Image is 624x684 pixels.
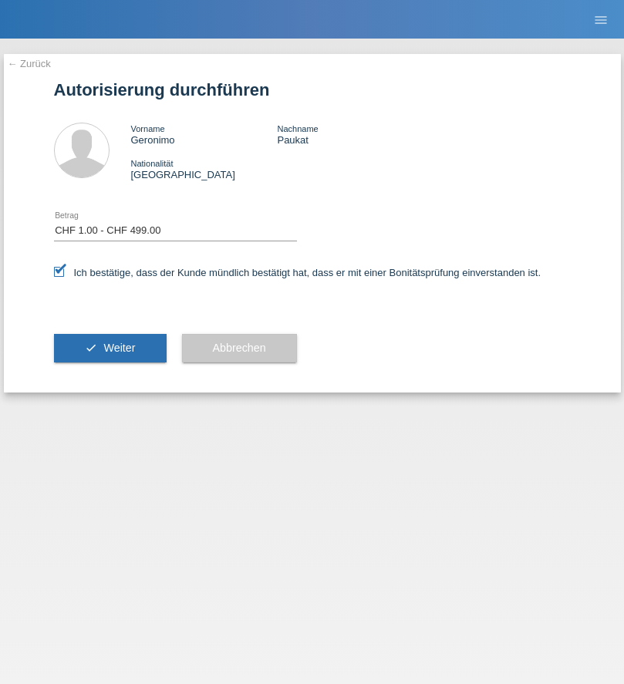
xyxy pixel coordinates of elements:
[54,334,167,363] button: check Weiter
[593,12,609,28] i: menu
[131,123,278,146] div: Geronimo
[277,124,318,133] span: Nachname
[54,80,571,99] h1: Autorisierung durchführen
[54,267,541,278] label: Ich bestätige, dass der Kunde mündlich bestätigt hat, dass er mit einer Bonitätsprüfung einversta...
[103,342,135,354] span: Weiter
[8,58,51,69] a: ← Zurück
[85,342,97,354] i: check
[585,15,616,24] a: menu
[131,159,174,168] span: Nationalität
[182,334,297,363] button: Abbrechen
[131,157,278,180] div: [GEOGRAPHIC_DATA]
[277,123,423,146] div: Paukat
[131,124,165,133] span: Vorname
[213,342,266,354] span: Abbrechen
